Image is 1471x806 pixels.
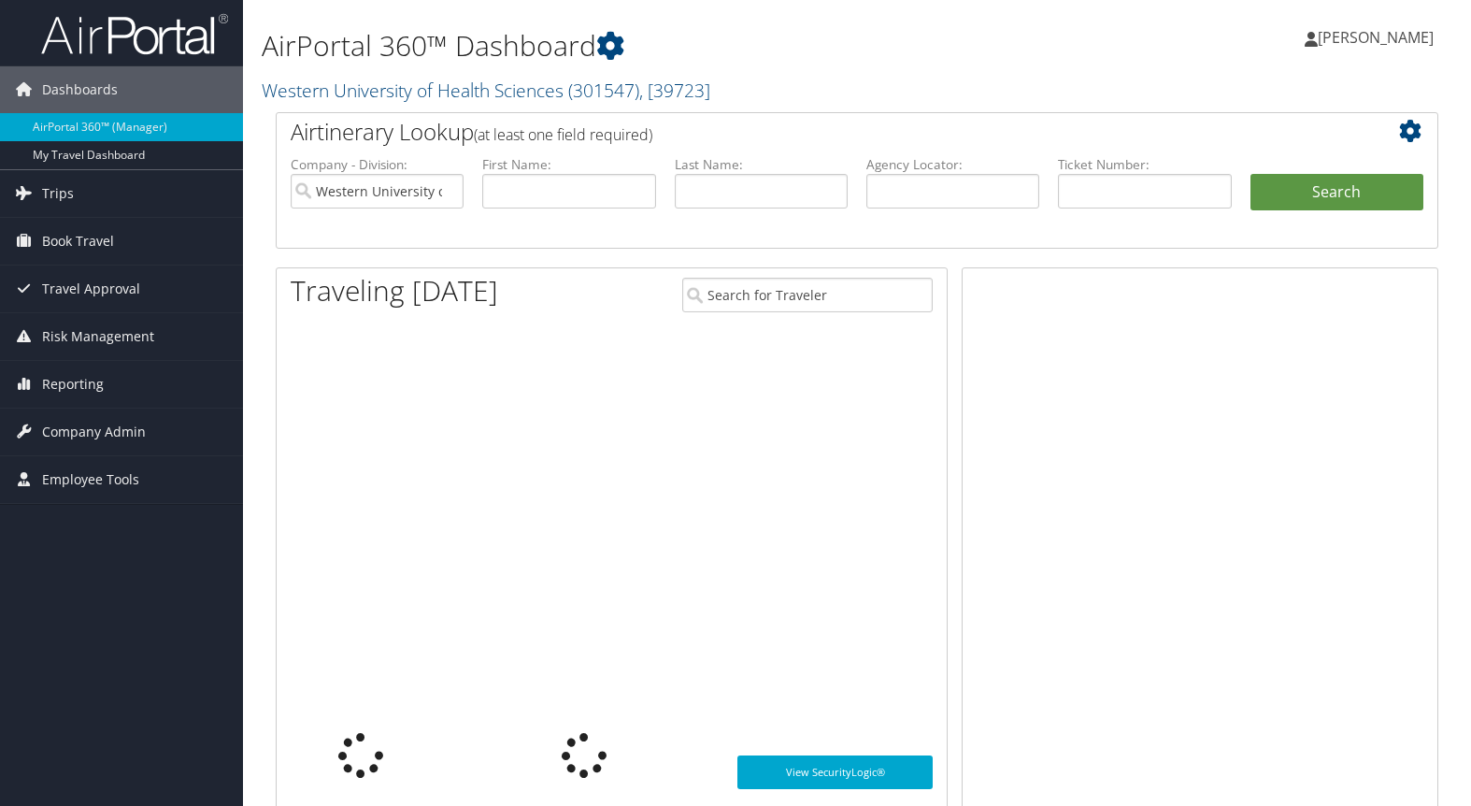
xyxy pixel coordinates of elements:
input: Search for Traveler [682,278,934,312]
span: , [ 39723 ] [639,78,710,103]
label: Company - Division: [291,155,464,174]
span: Company Admin [42,409,146,455]
a: View SecurityLogic® [737,756,933,789]
span: [PERSON_NAME] [1318,27,1434,48]
h1: Traveling [DATE] [291,271,498,310]
h2: Airtinerary Lookup [291,116,1327,148]
span: Book Travel [42,218,114,265]
span: Risk Management [42,313,154,360]
h1: AirPortal 360™ Dashboard [262,26,1055,65]
a: [PERSON_NAME] [1305,9,1452,65]
button: Search [1250,174,1423,211]
span: Reporting [42,361,104,408]
span: (at least one field required) [474,124,652,145]
img: airportal-logo.png [41,12,228,56]
span: Employee Tools [42,456,139,503]
span: ( 301547 ) [568,78,639,103]
label: Ticket Number: [1058,155,1231,174]
a: Western University of Health Sciences [262,78,710,103]
label: First Name: [482,155,655,174]
label: Last Name: [675,155,848,174]
span: Dashboards [42,66,118,113]
span: Trips [42,170,74,217]
label: Agency Locator: [866,155,1039,174]
span: Travel Approval [42,266,140,312]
